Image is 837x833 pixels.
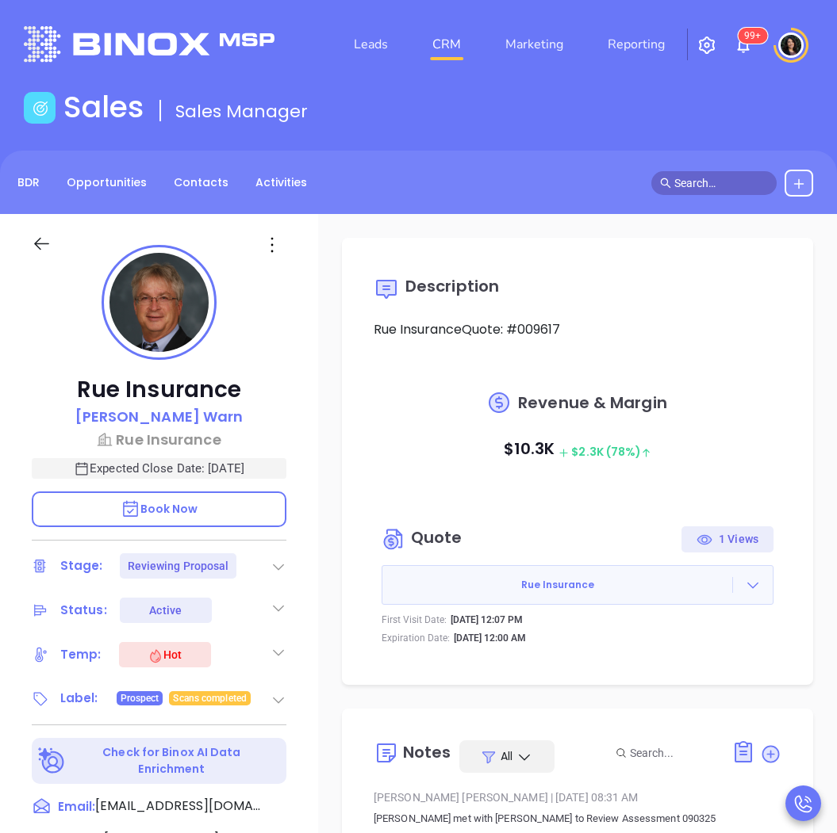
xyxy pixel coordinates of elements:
[8,170,49,196] a: BDR
[109,253,209,352] img: profile-user
[451,613,523,627] p: [DATE] 12:07 PM
[347,29,394,60] a: Leads
[405,276,499,298] span: Description
[24,26,275,63] img: logo
[121,501,198,517] span: Book Now
[697,526,758,552] div: 1 Views
[499,29,570,60] a: Marketing
[382,631,450,645] p: Expiration Date:
[403,744,451,760] div: Notes
[58,797,95,817] span: Email:
[551,791,553,804] span: |
[374,320,781,339] p: Rue InsuranceQuote: #009617
[173,690,247,707] span: Scans completed
[32,429,286,450] a: Rue Insurance
[128,553,229,579] div: Reviewing Proposal
[60,643,102,667] div: Temp:
[175,99,308,124] span: Sales Manager
[68,744,275,778] p: Check for Binox AI Data Enrichment
[674,174,768,192] input: Search…
[454,631,526,645] p: [DATE] 12:00 AM
[382,526,407,552] img: Circle dollar
[504,434,652,466] p: $ 10.3K
[697,36,716,55] img: iconSetting
[164,170,238,196] a: Contacts
[95,797,262,816] span: [EMAIL_ADDRESS][DOMAIN_NAME]
[121,690,159,707] span: Prospect
[630,744,714,762] input: Search...
[57,170,156,196] a: Opportunities
[601,29,671,60] a: Reporting
[374,809,781,828] p: [PERSON_NAME] met with [PERSON_NAME] to Review Assessment 090325
[411,526,463,548] span: Quote
[382,578,732,592] span: Rue Insurance
[426,29,467,60] a: CRM
[738,28,767,44] sup: 100
[63,89,144,124] h1: Sales
[60,598,107,622] div: Status:
[734,36,753,55] img: iconNotification
[382,565,774,605] button: Rue Insurance
[38,747,66,775] img: Ai-Enrich-DaqCidB-.svg
[246,170,317,196] a: Activities
[32,458,286,479] p: Expected Close Date: [DATE]
[149,598,182,623] div: Active
[32,376,286,404] p: Rue Insurance
[374,785,781,809] div: [PERSON_NAME] [PERSON_NAME] [DATE] 08:31 AM
[660,178,671,189] span: search
[559,444,651,460] span: $ 2.3K (78%)
[148,645,182,664] div: Hot
[75,406,244,427] p: [PERSON_NAME] Warn
[382,613,447,627] p: First Visit Date:
[60,554,103,578] div: Stage:
[75,406,244,429] a: [PERSON_NAME] Warn
[60,686,98,710] div: Label:
[778,32,804,58] img: user
[501,748,513,764] span: All
[518,395,667,411] span: Revenue & Margin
